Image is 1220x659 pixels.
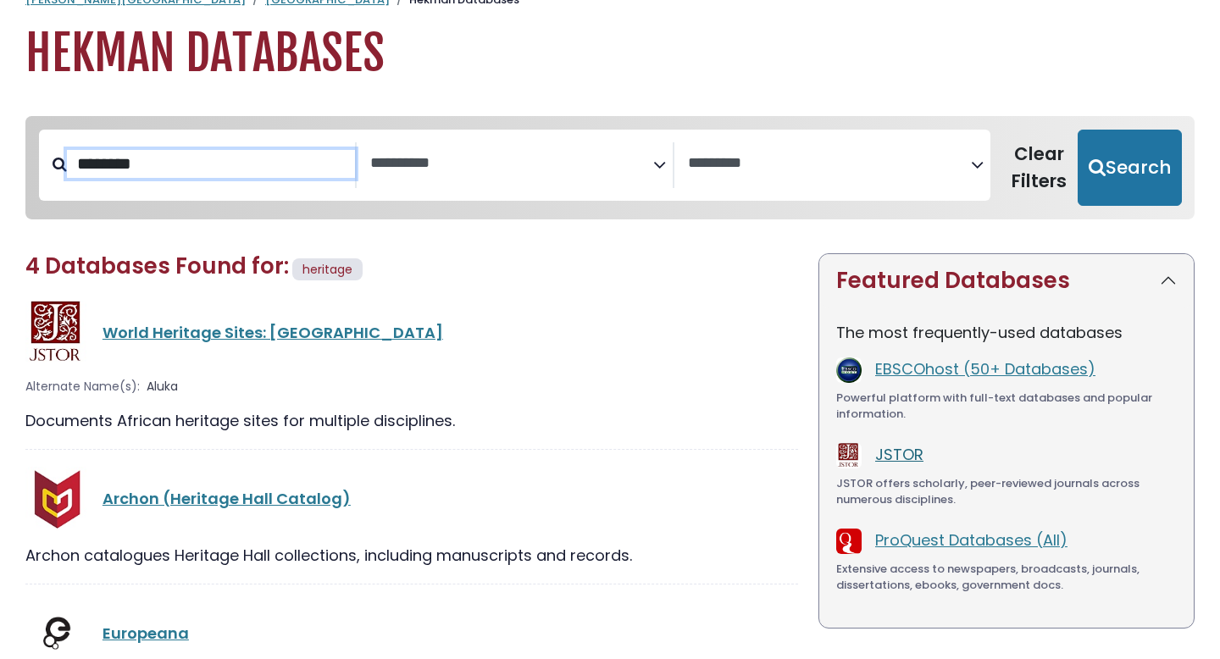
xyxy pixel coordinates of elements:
div: Extensive access to newspapers, broadcasts, journals, dissertations, ebooks, government docs. [836,561,1177,594]
span: 4 Databases Found for: [25,251,289,281]
span: Alternate Name(s): [25,378,140,396]
a: ProQuest Databases (All) [875,529,1067,551]
button: Featured Databases [819,254,1194,307]
textarea: Search [688,155,971,173]
input: Search database by title or keyword [67,150,355,178]
a: Europeana [103,623,189,644]
nav: Search filters [25,116,1195,219]
div: Powerful platform with full-text databases and popular information. [836,390,1177,423]
button: Submit for Search Results [1078,130,1182,206]
h1: Hekman Databases [25,25,1195,82]
div: Archon catalogues Heritage Hall collections, including manuscripts and records. [25,544,798,567]
span: heritage [302,261,352,278]
button: Clear Filters [1001,130,1078,206]
textarea: Search [370,155,653,173]
div: JSTOR offers scholarly, peer-reviewed journals across numerous disciplines. [836,475,1177,508]
a: World Heritage Sites: [GEOGRAPHIC_DATA] [103,322,443,343]
p: The most frequently-used databases [836,321,1177,344]
a: EBSCOhost (50+ Databases) [875,358,1095,379]
a: Archon (Heritage Hall Catalog) [103,488,351,509]
a: JSTOR [875,444,923,465]
span: Aluka [147,378,178,396]
div: Documents African heritage sites for multiple disciplines. [25,409,798,432]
